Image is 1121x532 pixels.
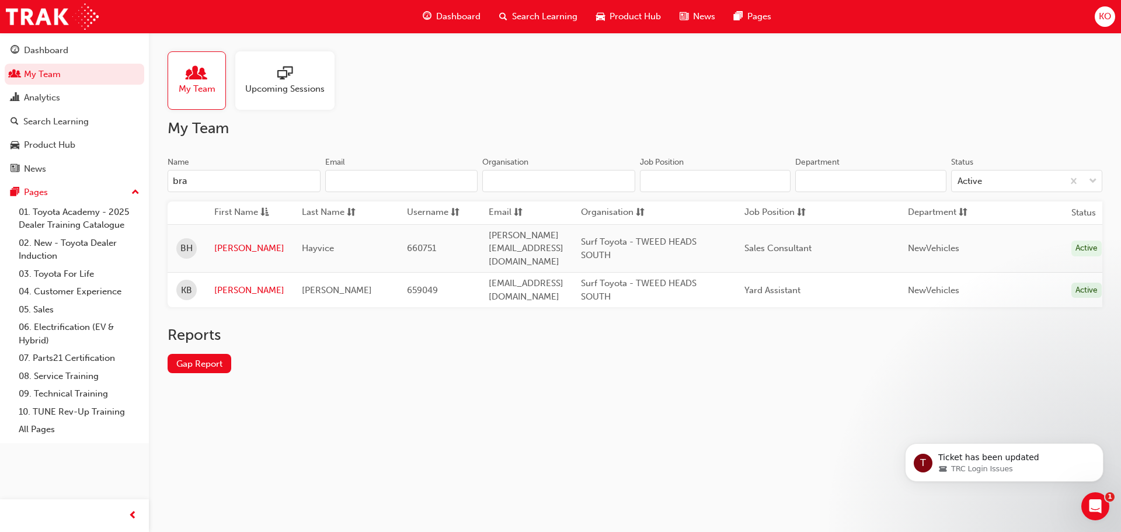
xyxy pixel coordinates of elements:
span: pages-icon [11,187,19,198]
span: Username [407,206,448,220]
a: 01. Toyota Academy - 2025 Dealer Training Catalogue [14,203,144,234]
input: Job Position [640,170,791,192]
span: asc-icon [260,206,269,220]
span: people-icon [11,69,19,80]
th: Status [1071,206,1096,220]
div: Organisation [482,157,528,168]
span: Hayvice [302,243,334,253]
span: search-icon [499,9,507,24]
span: My Team [179,82,215,96]
img: Trak [6,4,99,30]
span: down-icon [1089,174,1097,189]
span: Product Hub [610,10,661,23]
div: Analytics [24,91,60,105]
span: News [693,10,715,23]
span: prev-icon [128,509,137,523]
div: Department [795,157,840,168]
a: My Team [5,64,144,85]
a: News [5,158,144,180]
a: 06. Electrification (EV & Hybrid) [14,318,144,349]
a: Gap Report [168,354,231,373]
span: people-icon [189,66,204,82]
a: 10. TUNE Rev-Up Training [14,403,144,421]
a: 08. Service Training [14,367,144,385]
span: 659049 [407,285,438,295]
iframe: Intercom live chat [1081,492,1109,520]
span: 660751 [407,243,436,253]
span: NewVehicles [908,285,959,295]
span: [PERSON_NAME][EMAIL_ADDRESS][DOMAIN_NAME] [489,230,563,267]
a: Dashboard [5,40,144,61]
h2: Reports [168,326,1102,345]
span: Email [489,206,511,220]
a: Product Hub [5,134,144,156]
span: sorting-icon [797,206,806,220]
a: 02. New - Toyota Dealer Induction [14,234,144,265]
button: Last Namesorting-icon [302,206,366,220]
button: Departmentsorting-icon [908,206,972,220]
input: Name [168,170,321,192]
div: Email [325,157,345,168]
span: Pages [747,10,771,23]
span: Last Name [302,206,344,220]
span: First Name [214,206,258,220]
span: chart-icon [11,93,19,103]
iframe: Intercom notifications message [887,419,1121,500]
button: Organisationsorting-icon [581,206,645,220]
span: Department [908,206,956,220]
button: Job Positionsorting-icon [744,206,809,220]
input: Email [325,170,478,192]
a: 09. Technical Training [14,385,144,403]
a: guage-iconDashboard [413,5,490,29]
div: Job Position [640,157,684,168]
span: 1 [1105,492,1115,502]
span: [PERSON_NAME] [302,285,372,295]
div: Active [958,175,982,188]
span: sorting-icon [514,206,523,220]
a: 03. Toyota For Life [14,265,144,283]
span: car-icon [596,9,605,24]
span: NewVehicles [908,243,959,253]
a: Search Learning [5,111,144,133]
a: All Pages [14,420,144,439]
span: car-icon [11,140,19,151]
div: Status [951,157,973,168]
button: DashboardMy TeamAnalyticsSearch LearningProduct HubNews [5,37,144,182]
span: [EMAIL_ADDRESS][DOMAIN_NAME] [489,278,563,302]
span: guage-icon [11,46,19,56]
a: news-iconNews [670,5,725,29]
h2: My Team [168,119,1102,138]
a: Analytics [5,87,144,109]
a: 07. Parts21 Certification [14,349,144,367]
a: My Team [168,51,235,110]
div: Active [1071,283,1102,298]
a: search-iconSearch Learning [490,5,587,29]
span: sorting-icon [959,206,967,220]
span: search-icon [11,117,19,127]
div: Dashboard [24,44,68,57]
a: [PERSON_NAME] [214,284,284,297]
a: Upcoming Sessions [235,51,344,110]
a: [PERSON_NAME] [214,242,284,255]
span: news-icon [680,9,688,24]
a: 05. Sales [14,301,144,319]
span: sorting-icon [347,206,356,220]
span: KB [181,284,192,297]
span: sorting-icon [451,206,459,220]
input: Organisation [482,170,635,192]
a: car-iconProduct Hub [587,5,670,29]
span: news-icon [11,164,19,175]
span: Surf Toyota - TWEED HEADS SOUTH [581,278,697,302]
span: Surf Toyota - TWEED HEADS SOUTH [581,237,697,260]
span: Search Learning [512,10,577,23]
span: Sales Consultant [744,243,812,253]
div: Name [168,157,189,168]
button: KO [1095,6,1115,27]
button: Pages [5,182,144,203]
button: First Nameasc-icon [214,206,278,220]
div: Pages [24,186,48,199]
